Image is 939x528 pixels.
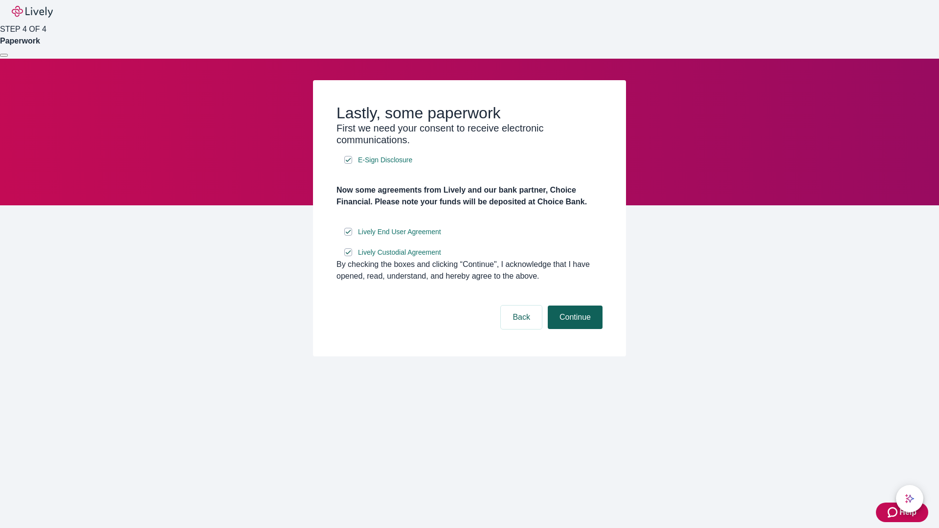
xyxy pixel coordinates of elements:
[358,227,441,237] span: Lively End User Agreement
[358,155,412,165] span: E-Sign Disclosure
[888,506,899,518] svg: Zendesk support icon
[548,306,603,329] button: Continue
[876,503,928,522] button: Zendesk support iconHelp
[356,246,443,259] a: e-sign disclosure document
[336,259,603,282] div: By checking the boxes and clicking “Continue", I acknowledge that I have opened, read, understand...
[356,154,414,166] a: e-sign disclosure document
[358,247,441,258] span: Lively Custodial Agreement
[336,122,603,146] h3: First we need your consent to receive electronic communications.
[896,485,923,512] button: chat
[336,184,603,208] h4: Now some agreements from Lively and our bank partner, Choice Financial. Please note your funds wi...
[905,494,915,504] svg: Lively AI Assistant
[356,226,443,238] a: e-sign disclosure document
[12,6,53,18] img: Lively
[336,104,603,122] h2: Lastly, some paperwork
[501,306,542,329] button: Back
[899,506,917,518] span: Help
